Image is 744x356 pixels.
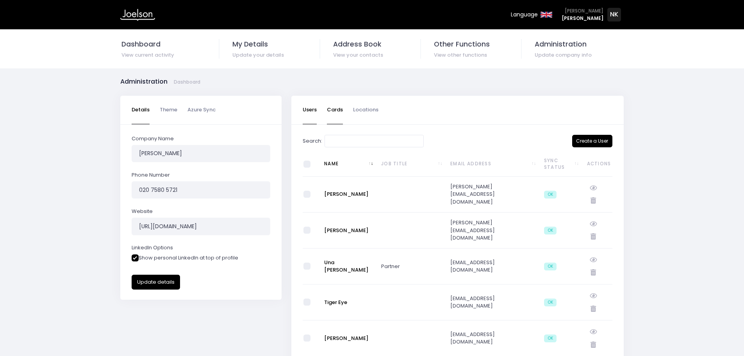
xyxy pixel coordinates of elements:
[445,152,539,177] th: Email Address: activate to sort column ascending
[232,39,320,49] span: My Details
[587,182,600,195] a: View profile
[324,299,347,306] a: Tiger Eye
[327,96,343,124] a: Cards
[562,15,603,22] span: [PERSON_NAME]
[587,290,600,302] a: View profile
[582,152,613,177] th: Actions
[324,335,368,342] a: [PERSON_NAME]
[132,244,173,252] label: LinkedIn Options
[324,227,368,234] a: [PERSON_NAME]
[535,51,623,59] span: Update company info
[445,177,539,213] td: [PERSON_NAME][EMAIL_ADDRESS][DOMAIN_NAME]
[120,78,168,86] h5: Administration
[174,79,200,86] a: Dashboard
[539,152,582,177] th: Sync Status: activate to sort column ascending
[587,302,600,315] a: Delete
[132,254,270,262] label: Show personal LinkedIn at top of profile
[232,51,320,59] span: Update your details
[303,96,317,124] a: Users
[132,275,180,290] button: Update details
[325,135,424,148] input: Search:
[160,96,177,124] a: Theme
[544,299,557,306] span: OK
[353,96,378,124] a: Locations
[541,12,552,18] img: en.svg
[303,152,319,177] th: #
[324,259,368,274] a: Una [PERSON_NAME]
[120,9,155,21] img: Logo
[121,39,220,59] a: Dashboard View current activity
[333,39,421,49] span: Address Book
[376,152,445,177] th: Job Title: activate to sort column ascending
[576,138,608,144] span: Create a User
[587,266,600,279] a: Delete
[587,254,600,267] a: View profile
[511,11,538,19] span: Language
[587,230,600,243] a: Delete
[587,194,600,207] a: Delete
[587,218,600,231] a: View profile
[445,213,539,249] td: [PERSON_NAME][EMAIL_ADDRESS][DOMAIN_NAME]
[324,190,368,198] a: [PERSON_NAME]
[587,338,600,351] a: Delete
[132,171,170,179] label: Phone Number
[525,39,623,59] a: Administration Update company info
[434,51,521,59] span: View other functions
[319,152,376,177] th: Name: activate to sort column ascending
[222,39,321,59] a: My Details Update your details
[303,135,424,148] label: Search:
[607,8,621,21] span: NK
[132,208,153,215] label: Website
[132,96,150,124] a: Details
[333,51,421,59] span: View your contacts
[562,7,603,14] span: [PERSON_NAME]
[544,263,557,270] span: OK
[132,135,174,143] label: Company Name
[121,51,219,59] span: View current activity
[544,191,557,199] span: OK
[187,96,216,124] a: Azure Sync
[445,249,539,284] td: [EMAIL_ADDRESS][DOMAIN_NAME]
[121,39,219,49] span: Dashboard
[544,227,557,234] span: OK
[544,335,557,342] span: OK
[587,326,600,338] a: View profile
[535,39,623,49] span: Administration
[323,39,421,59] a: Address Book View your contacts
[572,135,613,148] button: Create a User
[445,284,539,320] td: [EMAIL_ADDRESS][DOMAIN_NAME]
[434,39,521,49] span: Other Functions
[376,249,445,284] td: Partner
[424,39,522,59] a: Other Functions View other functions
